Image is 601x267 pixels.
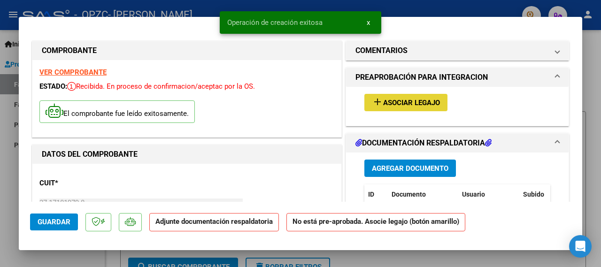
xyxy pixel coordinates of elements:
h1: PREAPROBACIÓN PARA INTEGRACION [355,72,488,83]
p: El comprobante fue leído exitosamente. [39,100,195,123]
a: VER COMPROBANTE [39,68,107,76]
button: x [359,14,378,31]
datatable-header-cell: Usuario [458,184,519,205]
span: Subido [523,191,544,198]
mat-expansion-panel-header: DOCUMENTACIÓN RESPALDATORIA [346,134,569,153]
button: Guardar [30,214,78,230]
span: Agregar Documento [372,164,448,173]
button: Agregar Documento [364,160,456,177]
mat-icon: add [372,96,383,107]
div: PREAPROBACIÓN PARA INTEGRACION [346,87,569,126]
span: Documento [392,191,426,198]
mat-expansion-panel-header: PREAPROBACIÓN PARA INTEGRACION [346,68,569,87]
mat-expansion-panel-header: COMENTARIOS [346,41,569,60]
span: Recibida. En proceso de confirmacion/aceptac por la OS. [67,82,255,91]
strong: No está pre-aprobada. Asocie legajo (botón amarillo) [286,213,465,231]
span: Usuario [462,191,485,198]
datatable-header-cell: Subido [519,184,566,205]
div: Open Intercom Messenger [569,235,592,258]
strong: DATOS DEL COMPROBANTE [42,150,138,159]
strong: COMPROBANTE [42,46,97,55]
p: CUIT [39,178,128,189]
span: Asociar Legajo [383,99,440,107]
datatable-header-cell: Documento [388,184,458,205]
span: x [367,18,370,27]
span: Operación de creación exitosa [227,18,323,27]
h1: COMENTARIOS [355,45,408,56]
span: ID [368,191,374,198]
datatable-header-cell: ID [364,184,388,205]
span: Guardar [38,218,70,226]
span: ESTADO: [39,82,67,91]
button: Asociar Legajo [364,94,447,111]
strong: Adjunte documentación respaldatoria [155,217,273,226]
h1: DOCUMENTACIÓN RESPALDATORIA [355,137,492,149]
